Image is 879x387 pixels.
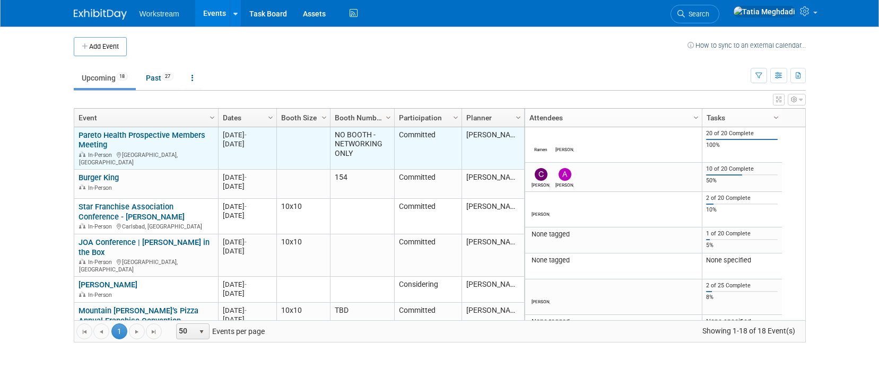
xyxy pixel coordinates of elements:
[532,181,550,188] div: Chris Connelly
[97,328,106,336] span: Go to the previous page
[76,323,92,339] a: Go to the first page
[116,73,128,81] span: 18
[706,177,778,184] div: 50%
[79,280,137,289] a: [PERSON_NAME]
[133,328,141,336] span: Go to the next page
[276,234,330,277] td: 10x10
[330,170,394,199] td: 154
[532,297,550,304] div: Josh Lu
[514,113,523,122] span: Column Settings
[276,303,330,345] td: 10x10
[399,109,455,127] a: Participation
[462,199,524,234] td: [PERSON_NAME]
[79,292,85,297] img: In-Person Event
[80,328,89,336] span: Go to the first page
[223,202,272,211] div: [DATE]
[384,113,393,122] span: Column Settings
[707,109,775,127] a: Tasks
[79,223,85,228] img: In-Person Event
[245,173,247,181] span: -
[512,109,524,125] a: Column Settings
[93,323,109,339] a: Go to the previous page
[162,323,275,339] span: Events per page
[394,199,462,234] td: Committed
[74,37,127,56] button: Add Event
[79,222,213,231] div: Carlsbad, [GEOGRAPHIC_DATA]
[671,5,719,23] a: Search
[266,113,275,122] span: Column Settings
[706,195,778,202] div: 2 of 20 Complete
[88,259,115,266] span: In-Person
[223,173,272,182] div: [DATE]
[535,285,547,297] img: Josh Lu
[223,306,272,315] div: [DATE]
[535,168,547,181] img: Chris Connelly
[138,68,181,88] a: Past27
[265,109,276,125] a: Column Settings
[466,109,517,127] a: Planner
[394,170,462,199] td: Committed
[706,142,778,149] div: 100%
[281,109,323,127] a: Booth Size
[74,68,136,88] a: Upcoming18
[318,109,330,125] a: Column Settings
[208,113,216,122] span: Column Settings
[79,150,213,166] div: [GEOGRAPHIC_DATA], [GEOGRAPHIC_DATA]
[687,41,806,49] a: How to sync to an external calendar...
[223,109,269,127] a: Dates
[394,234,462,277] td: Committed
[223,289,272,298] div: [DATE]
[535,133,547,145] img: Ramen Tegenfeldt
[320,113,328,122] span: Column Settings
[394,277,462,303] td: Considering
[223,280,272,289] div: [DATE]
[529,318,698,326] div: None tagged
[79,306,198,326] a: Mountain [PERSON_NAME]’s Pizza Annual Franchise Convention
[79,202,185,222] a: Star Franchise Association Conference - [PERSON_NAME]
[79,238,210,257] a: JOA Conference | [PERSON_NAME] in the Box
[88,292,115,298] span: In-Person
[462,277,524,303] td: [PERSON_NAME]
[223,238,272,247] div: [DATE]
[706,206,778,214] div: 10%
[223,315,272,324] div: [DATE]
[382,109,394,125] a: Column Settings
[74,9,127,20] img: ExhibitDay
[79,130,205,150] a: Pareto Health Prospective Members Meeting
[245,131,247,139] span: -
[335,109,387,127] a: Booth Number
[88,223,115,230] span: In-Person
[88,152,115,159] span: In-Person
[245,280,247,288] span: -
[140,10,179,18] span: Workstream
[162,73,173,81] span: 27
[706,318,778,326] div: None specified
[245,203,247,210] span: -
[706,282,778,289] div: 2 of 25 Complete
[532,145,550,152] div: Ramen Tegenfeldt
[451,113,460,122] span: Column Settings
[223,211,272,220] div: [DATE]
[690,109,702,125] a: Column Settings
[197,328,206,336] span: select
[394,303,462,345] td: Committed
[692,323,805,338] span: Showing 1-18 of 18 Event(s)
[462,234,524,277] td: [PERSON_NAME]
[706,242,778,249] div: 5%
[772,113,780,122] span: Column Settings
[559,133,571,145] img: Patrick Ledesma
[245,238,247,246] span: -
[555,181,574,188] div: Andrew Walters
[529,109,695,127] a: Attendees
[88,184,115,191] span: In-Person
[394,127,462,170] td: Committed
[79,257,213,273] div: [GEOGRAPHIC_DATA], [GEOGRAPHIC_DATA]
[706,230,778,238] div: 1 of 20 Complete
[529,230,698,239] div: None tagged
[559,168,571,181] img: Andrew Walters
[529,256,698,265] div: None tagged
[685,10,709,18] span: Search
[706,130,778,137] div: 20 of 20 Complete
[223,247,272,256] div: [DATE]
[206,109,218,125] a: Column Settings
